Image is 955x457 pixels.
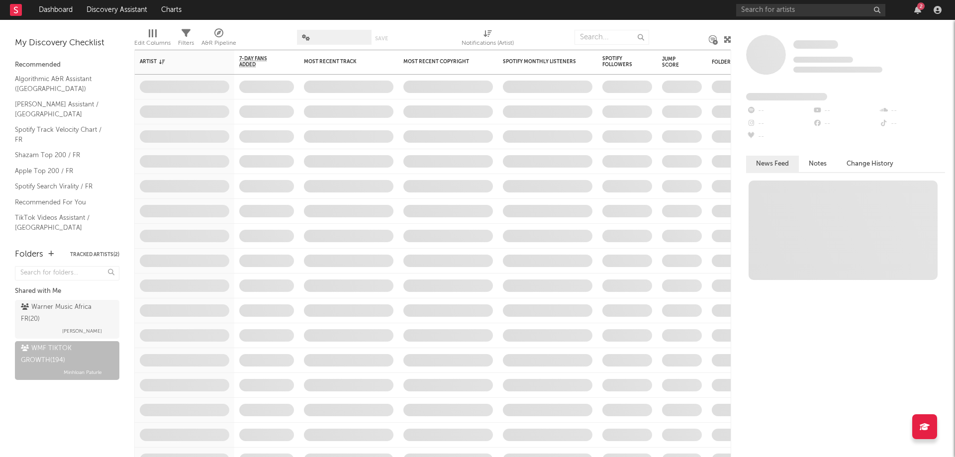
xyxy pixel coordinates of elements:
span: Tracking Since: [DATE] [793,57,853,63]
div: -- [812,104,878,117]
div: Edit Columns [134,37,171,49]
div: -- [879,117,945,130]
div: Spotify Monthly Listeners [503,59,577,65]
div: A&R Pipeline [201,25,236,54]
input: Search for folders... [15,266,119,280]
div: Recommended [15,59,119,71]
div: Most Recent Copyright [403,59,478,65]
div: Folders [712,59,786,65]
a: Shazam Top 200 / FR [15,150,109,161]
div: Notifications (Artist) [462,37,514,49]
span: 0 fans last week [793,67,882,73]
span: Fans Added by Platform [746,93,827,100]
div: -- [879,104,945,117]
div: Edit Columns [134,25,171,54]
a: Warner Music Africa FR(20)[PERSON_NAME] [15,300,119,339]
div: A&R Pipeline [201,37,236,49]
div: My Discovery Checklist [15,37,119,49]
div: Notifications (Artist) [462,25,514,54]
div: -- [746,117,812,130]
a: TikTok Videos Assistant / [GEOGRAPHIC_DATA] [15,212,109,233]
span: Minhloan Paturle [64,366,102,378]
input: Search... [574,30,649,45]
button: 2 [914,6,921,14]
div: Filters [178,25,194,54]
div: Folders [15,249,43,261]
div: Most Recent Track [304,59,379,65]
input: Search for artists [736,4,885,16]
div: Filters [178,37,194,49]
div: -- [812,117,878,130]
div: -- [746,104,812,117]
a: Spotify Track Velocity Chart / FR [15,124,109,145]
a: Apple Top 200 / FR [15,166,109,177]
div: Artist [140,59,214,65]
div: Shared with Me [15,285,119,297]
button: News Feed [746,156,799,172]
div: WMF TIKTOK GROWTH ( 194 ) [21,343,111,366]
a: WMF TIKTOK GROWTH(194)Minhloan Paturle [15,341,119,380]
div: 2 [917,2,925,10]
div: Spotify Followers [602,56,637,68]
button: Tracked Artists(2) [70,252,119,257]
a: [PERSON_NAME] Assistant / [GEOGRAPHIC_DATA] [15,99,109,119]
div: -- [746,130,812,143]
button: Change History [837,156,903,172]
span: Some Artist [793,40,838,49]
a: Some Artist [793,40,838,50]
button: Save [375,36,388,41]
div: Warner Music Africa FR ( 20 ) [21,301,111,325]
a: Spotify Search Virality / FR [15,181,109,192]
a: Algorithmic A&R Assistant ([GEOGRAPHIC_DATA]) [15,74,109,94]
span: [PERSON_NAME] [62,325,102,337]
a: Recommended For You [15,197,109,208]
div: Jump Score [662,56,687,68]
span: 7-Day Fans Added [239,56,279,68]
button: Notes [799,156,837,172]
